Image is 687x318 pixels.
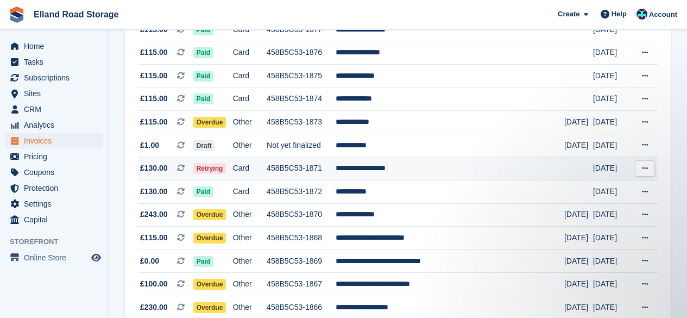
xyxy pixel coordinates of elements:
a: Elland Road Storage [29,5,123,23]
span: Paid [193,256,213,267]
span: £115.00 [140,70,168,82]
td: Other [233,250,267,273]
span: Home [24,39,89,54]
td: Other [233,134,267,157]
td: Not yet finalized [267,134,336,157]
td: [DATE] [564,273,593,296]
span: £115.00 [140,232,168,244]
td: [DATE] [593,227,631,250]
td: [DATE] [593,134,631,157]
a: menu [5,70,103,85]
a: menu [5,180,103,196]
span: Account [649,9,677,20]
span: £0.00 [140,255,159,267]
span: Paid [193,186,213,197]
span: £115.00 [140,24,168,35]
span: Overdue [193,233,226,244]
td: Card [233,65,267,88]
td: 458B5C53-1871 [267,157,336,180]
td: 458B5C53-1869 [267,250,336,273]
td: Card [233,88,267,111]
td: [DATE] [593,250,631,273]
span: Pricing [24,149,89,164]
span: Tasks [24,54,89,70]
td: 458B5C53-1872 [267,180,336,204]
a: menu [5,102,103,117]
td: Card [233,157,267,180]
span: Sites [24,86,89,101]
td: 458B5C53-1873 [267,111,336,134]
td: [DATE] [593,88,631,111]
span: Online Store [24,250,89,265]
span: Overdue [193,279,226,290]
span: Invoices [24,133,89,148]
td: Card [233,41,267,65]
span: Paid [193,71,213,82]
td: Card [233,18,267,41]
td: 458B5C53-1870 [267,203,336,227]
td: [DATE] [593,273,631,296]
span: Create [558,9,579,20]
td: Other [233,227,267,250]
span: Help [612,9,627,20]
a: menu [5,196,103,211]
span: Overdue [193,302,226,313]
td: 458B5C53-1875 [267,65,336,88]
td: Other [233,203,267,227]
td: [DATE] [593,157,631,180]
td: [DATE] [564,250,593,273]
a: menu [5,86,103,101]
span: £230.00 [140,302,168,313]
span: Overdue [193,117,226,128]
span: Paid [193,47,213,58]
td: [DATE] [564,134,593,157]
td: 458B5C53-1874 [267,88,336,111]
span: Subscriptions [24,70,89,85]
a: menu [5,39,103,54]
a: menu [5,133,103,148]
span: Protection [24,180,89,196]
td: [DATE] [593,18,631,41]
img: Scott Hullah [636,9,647,20]
td: [DATE] [593,180,631,204]
img: stora-icon-8386f47178a22dfd0bd8f6a31ec36ba5ce8667c1dd55bd0f319d3a0aa187defe.svg [9,7,25,23]
span: Draft [193,140,215,151]
span: Coupons [24,165,89,180]
a: menu [5,212,103,227]
span: £1.00 [140,140,159,151]
span: £130.00 [140,163,168,174]
span: £130.00 [140,186,168,197]
td: 458B5C53-1877 [267,18,336,41]
td: Card [233,180,267,204]
span: £115.00 [140,47,168,58]
td: 458B5C53-1867 [267,273,336,296]
span: £115.00 [140,93,168,104]
td: [DATE] [564,227,593,250]
td: [DATE] [593,111,631,134]
span: £115.00 [140,116,168,128]
td: Other [233,111,267,134]
span: Analytics [24,117,89,133]
td: [DATE] [593,41,631,65]
td: [DATE] [593,203,631,227]
a: menu [5,117,103,133]
span: Capital [24,212,89,227]
span: Paid [193,93,213,104]
td: [DATE] [564,111,593,134]
span: £243.00 [140,209,168,220]
span: CRM [24,102,89,117]
a: menu [5,165,103,180]
span: Overdue [193,209,226,220]
a: menu [5,149,103,164]
a: menu [5,54,103,70]
td: 458B5C53-1876 [267,41,336,65]
a: Preview store [90,251,103,264]
span: Storefront [10,236,108,247]
td: [DATE] [564,203,593,227]
td: 458B5C53-1868 [267,227,336,250]
td: Other [233,273,267,296]
span: £100.00 [140,278,168,290]
span: Paid [193,24,213,35]
span: Retrying [193,163,226,174]
td: [DATE] [593,65,631,88]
